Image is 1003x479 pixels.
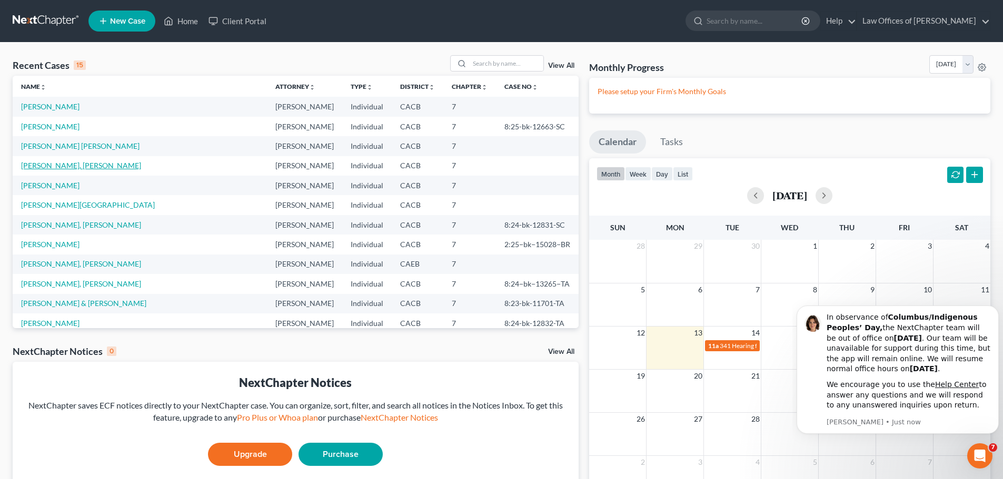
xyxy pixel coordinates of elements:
[443,294,496,313] td: 7
[452,83,488,90] a: Chapterunfold_more
[342,294,392,313] td: Individual
[443,254,496,274] td: 7
[21,200,155,209] a: [PERSON_NAME][GEOGRAPHIC_DATA]
[548,348,574,355] a: View All
[392,294,443,313] td: CACB
[21,319,80,328] a: [PERSON_NAME]
[267,117,342,136] td: [PERSON_NAME]
[392,156,443,176] td: CACB
[21,141,140,150] a: [PERSON_NAME] [PERSON_NAME]
[21,299,146,308] a: [PERSON_NAME] & [PERSON_NAME]
[927,240,933,252] span: 3
[267,195,342,215] td: [PERSON_NAME]
[275,83,315,90] a: Attorneyunfold_more
[13,59,86,72] div: Recent Cases
[532,84,538,90] i: unfold_more
[481,84,488,90] i: unfold_more
[967,443,992,468] iframe: Intercom live chat
[74,60,86,70] div: 15
[750,240,761,252] span: 30
[443,136,496,156] td: 7
[750,413,761,425] span: 28
[21,400,570,424] div: NextChapter saves ECF notices directly to your NextChapter case. You can organize, sort, filter, ...
[792,292,1003,474] iframe: Intercom notifications message
[640,456,646,468] span: 2
[267,97,342,116] td: [PERSON_NAME]
[429,84,435,90] i: unfold_more
[597,167,625,181] button: month
[267,313,342,333] td: [PERSON_NAME]
[208,443,292,466] a: Upgrade
[267,156,342,176] td: [PERSON_NAME]
[697,283,703,296] span: 6
[635,370,646,382] span: 19
[812,283,818,296] span: 8
[610,223,625,232] span: Sun
[651,167,673,181] button: day
[21,279,141,288] a: [PERSON_NAME], [PERSON_NAME]
[299,443,383,466] a: Purchase
[754,283,761,296] span: 7
[697,456,703,468] span: 3
[342,195,392,215] td: Individual
[651,130,692,154] a: Tasks
[267,254,342,274] td: [PERSON_NAME]
[443,97,496,116] td: 7
[443,156,496,176] td: 7
[309,84,315,90] i: unfold_more
[496,235,579,254] td: 2:25−bk−15028−BR
[955,223,968,232] span: Sat
[267,215,342,235] td: [PERSON_NAME]
[673,167,693,181] button: list
[635,327,646,339] span: 12
[21,102,80,111] a: [PERSON_NAME]
[781,223,798,232] span: Wed
[392,176,443,195] td: CACB
[342,313,392,333] td: Individual
[496,117,579,136] td: 8:25-bk-12663-SC
[666,223,684,232] span: Mon
[443,176,496,195] td: 7
[392,313,443,333] td: CACB
[267,294,342,313] td: [PERSON_NAME]
[839,223,855,232] span: Thu
[754,456,761,468] span: 4
[707,11,803,30] input: Search by name...
[470,56,543,71] input: Search by name...
[750,370,761,382] span: 21
[158,12,203,30] a: Home
[366,84,373,90] i: unfold_more
[726,223,739,232] span: Tue
[342,156,392,176] td: Individual
[267,176,342,195] td: [PERSON_NAME]
[392,136,443,156] td: CACB
[899,223,910,232] span: Fri
[203,12,272,30] a: Client Portal
[342,97,392,116] td: Individual
[496,215,579,235] td: 8:24-bk-12831-SC
[21,240,80,249] a: [PERSON_NAME]
[392,97,443,116] td: CACB
[496,294,579,313] td: 8:23-bk-11701-TA
[13,345,116,358] div: NextChapter Notices
[21,374,570,391] div: NextChapter Notices
[21,122,80,131] a: [PERSON_NAME]
[351,83,373,90] a: Typeunfold_more
[635,413,646,425] span: 26
[443,274,496,293] td: 7
[443,235,496,254] td: 7
[443,215,496,235] td: 7
[598,86,982,97] p: Please setup your Firm's Monthly Goals
[21,161,141,170] a: [PERSON_NAME], [PERSON_NAME]
[392,215,443,235] td: CACB
[589,61,664,74] h3: Monthly Progress
[496,274,579,293] td: 8:24−bk−13265−TA
[392,235,443,254] td: CACB
[772,190,807,201] h2: [DATE]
